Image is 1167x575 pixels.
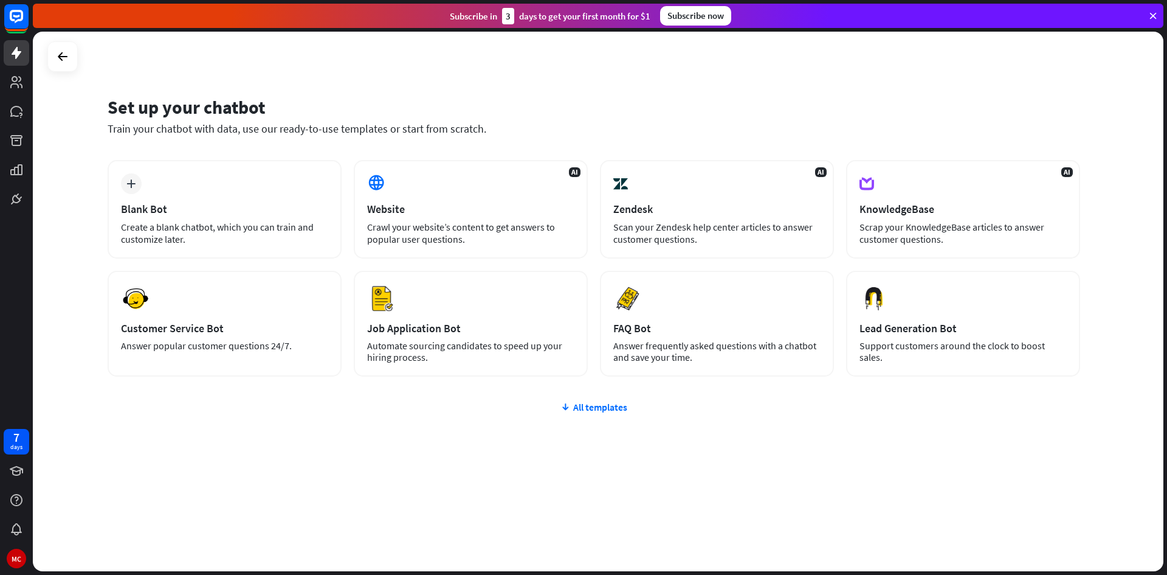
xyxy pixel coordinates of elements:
div: MC [7,549,26,568]
div: Answer popular customer questions 24/7. [121,340,328,352]
div: Customer Service Bot [121,321,328,335]
div: Lead Generation Bot [859,321,1067,335]
span: AI [815,167,827,177]
div: 3 [502,8,514,24]
div: days [10,443,22,451]
div: 7 [13,432,19,443]
div: Subscribe in days to get your first month for $1 [450,8,650,24]
div: Crawl your website’s content to get answers to popular user questions. [367,221,574,245]
div: Automate sourcing candidates to speed up your hiring process. [367,340,574,363]
div: Create a blank chatbot, which you can train and customize later. [121,221,328,245]
div: Scrap your KnowledgeBase articles to answer customer questions. [859,221,1067,245]
div: Job Application Bot [367,321,574,335]
a: 7 days [4,429,29,455]
div: Support customers around the clock to boost sales. [859,340,1067,363]
div: KnowledgeBase [859,202,1067,216]
span: AI [1061,167,1073,177]
div: Blank Bot [121,202,328,216]
div: All templates [108,401,1080,413]
div: FAQ Bot [613,321,821,335]
div: Train your chatbot with data, use our ready-to-use templates or start from scratch. [108,122,1080,136]
div: Website [367,202,574,216]
div: Zendesk [613,202,821,216]
div: Set up your chatbot [108,96,1080,119]
div: Scan your Zendesk help center articles to answer customer questions. [613,221,821,245]
i: plus [126,179,136,188]
div: Answer frequently asked questions with a chatbot and save your time. [613,340,821,363]
div: Subscribe now [660,6,731,26]
span: AI [569,167,580,177]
